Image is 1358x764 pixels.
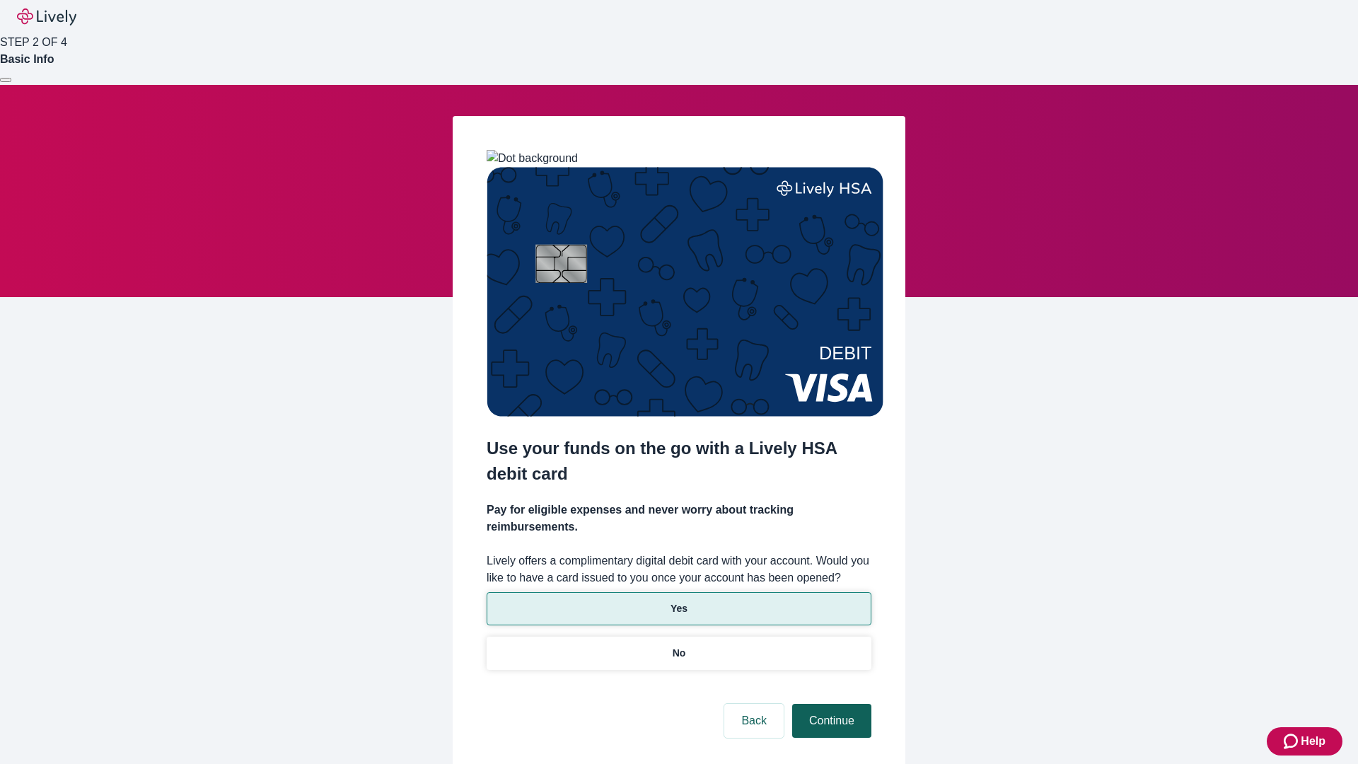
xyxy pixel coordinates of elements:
[724,704,784,738] button: Back
[487,592,871,625] button: Yes
[1267,727,1342,756] button: Zendesk support iconHelp
[673,646,686,661] p: No
[487,150,578,167] img: Dot background
[487,552,871,586] label: Lively offers a complimentary digital debit card with your account. Would you like to have a card...
[1284,733,1301,750] svg: Zendesk support icon
[17,8,76,25] img: Lively
[671,601,687,616] p: Yes
[792,704,871,738] button: Continue
[487,502,871,536] h4: Pay for eligible expenses and never worry about tracking reimbursements.
[1301,733,1325,750] span: Help
[487,436,871,487] h2: Use your funds on the go with a Lively HSA debit card
[487,167,883,417] img: Debit card
[487,637,871,670] button: No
